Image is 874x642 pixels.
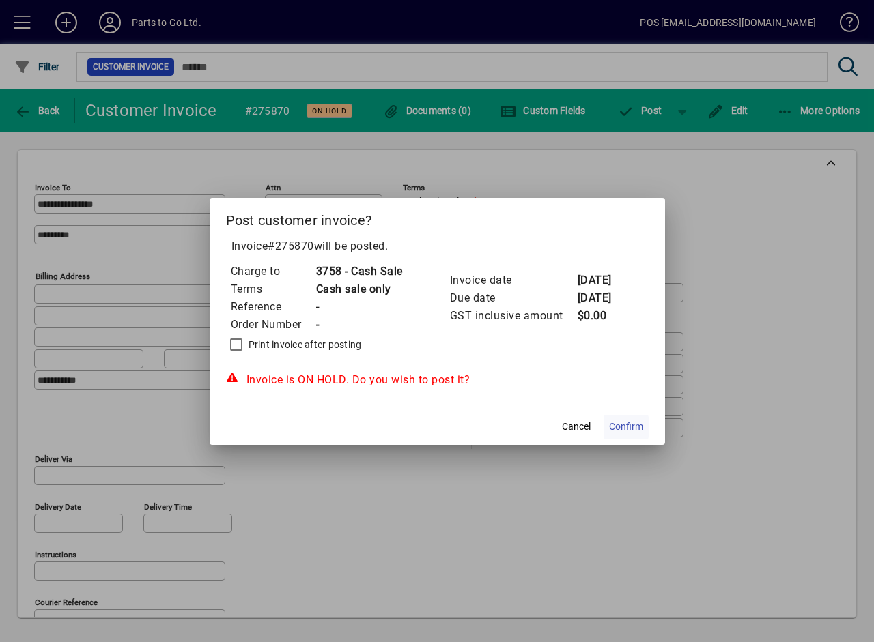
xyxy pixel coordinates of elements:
td: [DATE] [577,272,632,289]
span: Cancel [562,420,591,434]
td: Order Number [230,316,315,334]
td: Charge to [230,263,315,280]
p: Invoice will be posted . [226,238,649,254]
td: [DATE] [577,289,632,307]
button: Cancel [554,415,598,439]
td: Cash sale only [315,280,403,298]
td: GST inclusive amount [449,307,577,325]
h2: Post customer invoice? [210,198,665,237]
td: 3758 - Cash Sale [315,263,403,280]
td: Reference [230,298,315,316]
label: Print invoice after posting [246,338,362,351]
td: - [315,298,403,316]
td: - [315,316,403,334]
span: #275870 [268,239,314,252]
td: Terms [230,280,315,298]
td: Invoice date [449,272,577,289]
div: Invoice is ON HOLD. Do you wish to post it? [226,372,649,388]
td: Due date [449,289,577,307]
td: $0.00 [577,307,632,325]
button: Confirm [604,415,649,439]
span: Confirm [609,420,643,434]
